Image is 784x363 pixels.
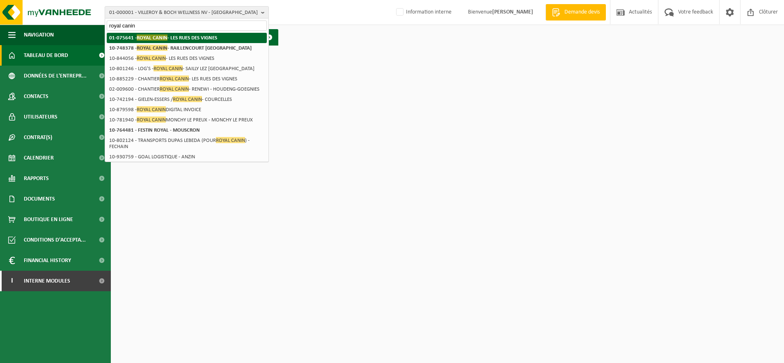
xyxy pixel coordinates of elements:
[107,74,267,84] li: 10-885229 - CHANTIER - LES RUES DES VIGNES
[107,64,267,74] li: 10-801246 - LOG'S - - SAILLY LEZ [GEOGRAPHIC_DATA]
[24,168,49,189] span: Rapports
[492,9,533,15] strong: [PERSON_NAME]
[562,8,602,16] span: Demande devis
[24,209,73,230] span: Boutique en ligne
[216,137,245,143] span: ROYAL CANIN
[24,66,87,86] span: Données de l'entrepr...
[107,105,267,115] li: 10-879598 - DIGITAL INVOICE
[107,53,267,64] li: 10-844056 - - LES RUES DES VIGNES
[24,107,57,127] span: Utilisateurs
[109,45,252,51] strong: 10-748378 - - RAILLENCOURT [GEOGRAPHIC_DATA]
[107,94,267,105] li: 10-742194 - GIELEN-ESSERS / - COURCELLES
[160,75,189,82] span: ROYAL CANIN
[24,127,52,148] span: Contrat(s)
[137,34,167,41] span: ROYAL CANIN
[173,96,202,102] span: ROYAL CANIN
[105,6,269,18] button: 01-000001 - VILLEROY & BOCH WELLNESS NV - [GEOGRAPHIC_DATA]
[24,25,54,45] span: Navigation
[24,230,86,250] span: Conditions d'accepta...
[107,21,267,31] input: Chercher des succursales liées
[107,135,267,152] li: 10-802124 - TRANSPORTS DUPAS LEBEDA (POUR ) - FECHAIN
[137,55,166,61] span: ROYAL CANIN
[8,271,16,291] span: I
[546,4,606,21] a: Demande devis
[137,106,166,112] span: ROYAL CANIN
[160,86,189,92] span: ROYAL CANIN
[107,152,267,162] li: 10-930759 - GOAL LOGISTIQUE - ANZIN
[109,34,217,41] strong: 01-075641 - - LES RUES DES VIGNES
[109,128,200,133] strong: 10-764481 - FESTIN ROYAL - MOUSCRON
[107,84,267,94] li: 02-009600 - CHANTIER - RENEWI - HOUDENG-GOEGNIES
[24,189,55,209] span: Documents
[24,250,71,271] span: Financial History
[394,6,452,18] label: Information interne
[107,115,267,125] li: 10-781940 - MONCHY LE PREUX - MONCHY LE PREUX
[154,65,183,71] span: ROYAL CANIN
[137,116,166,123] span: ROYAL CANIN
[137,45,167,51] span: ROYAL CANIN
[24,86,48,107] span: Contacts
[24,271,70,291] span: Interne modules
[24,45,68,66] span: Tableau de bord
[24,148,54,168] span: Calendrier
[109,7,258,19] span: 01-000001 - VILLEROY & BOCH WELLNESS NV - [GEOGRAPHIC_DATA]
